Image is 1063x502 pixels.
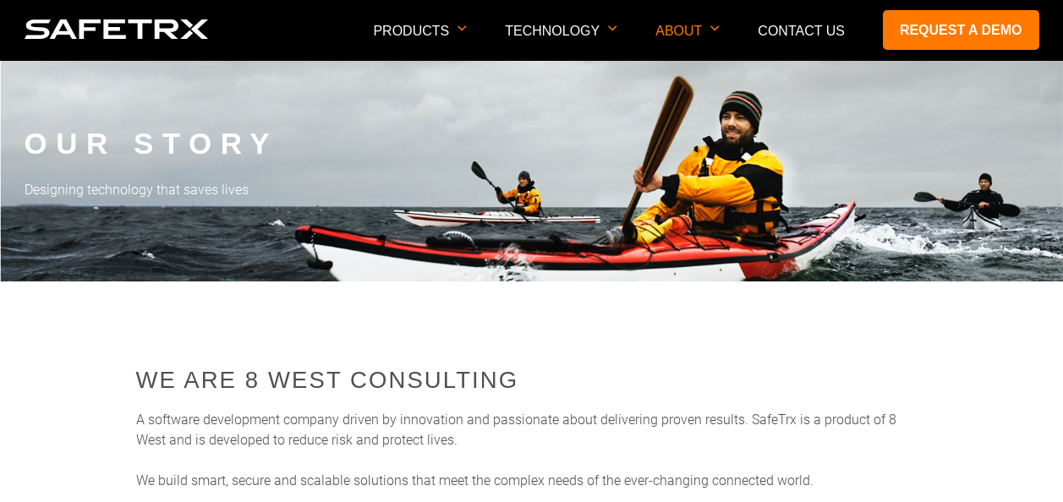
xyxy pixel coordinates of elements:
[655,24,720,60] p: About
[758,24,845,38] a: Contact Us
[883,10,1039,50] a: Request a demo
[608,25,617,31] img: Arrow down icon
[25,19,209,39] img: Logo SafeTrx
[25,180,1039,200] p: Designing technology that saves lives
[25,127,1039,161] h1: Our Story
[710,25,720,31] img: Arrow down icon
[505,24,617,60] p: Technology
[373,24,467,60] p: Products
[136,363,928,397] h2: We are 8 West Consulting
[458,25,467,31] img: Arrow down icon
